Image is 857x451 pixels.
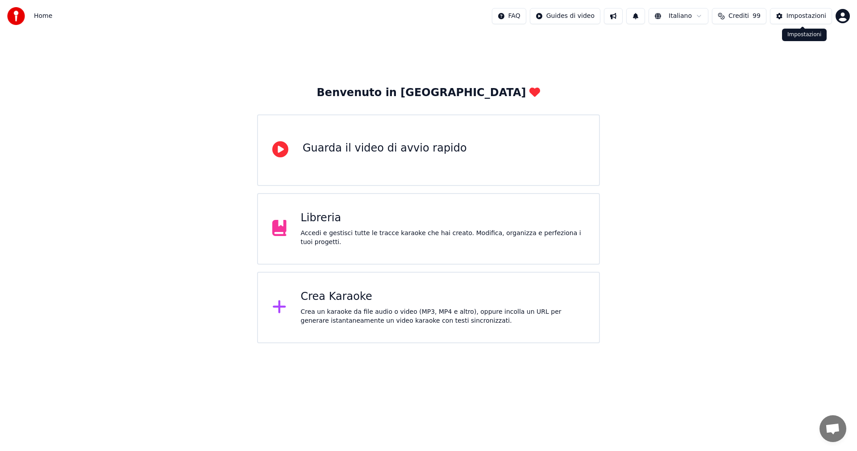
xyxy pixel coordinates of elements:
nav: breadcrumb [34,12,52,21]
div: Impostazioni [782,29,827,41]
div: Benvenuto in [GEOGRAPHIC_DATA] [317,86,541,100]
div: Accedi e gestisci tutte le tracce karaoke che hai creato. Modifica, organizza e perfeziona i tuoi... [301,229,585,247]
div: Impostazioni [786,12,826,21]
button: Guides di video [530,8,600,24]
span: Home [34,12,52,21]
button: Impostazioni [770,8,832,24]
div: Aprire la chat [820,415,846,442]
span: Crediti [728,12,749,21]
div: Crea un karaoke da file audio o video (MP3, MP4 e altro), oppure incolla un URL per generare ista... [301,308,585,325]
span: 99 [753,12,761,21]
div: Libreria [301,211,585,225]
div: Crea Karaoke [301,290,585,304]
button: FAQ [492,8,526,24]
img: youka [7,7,25,25]
button: Crediti99 [712,8,766,24]
div: Guarda il video di avvio rapido [303,141,467,156]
